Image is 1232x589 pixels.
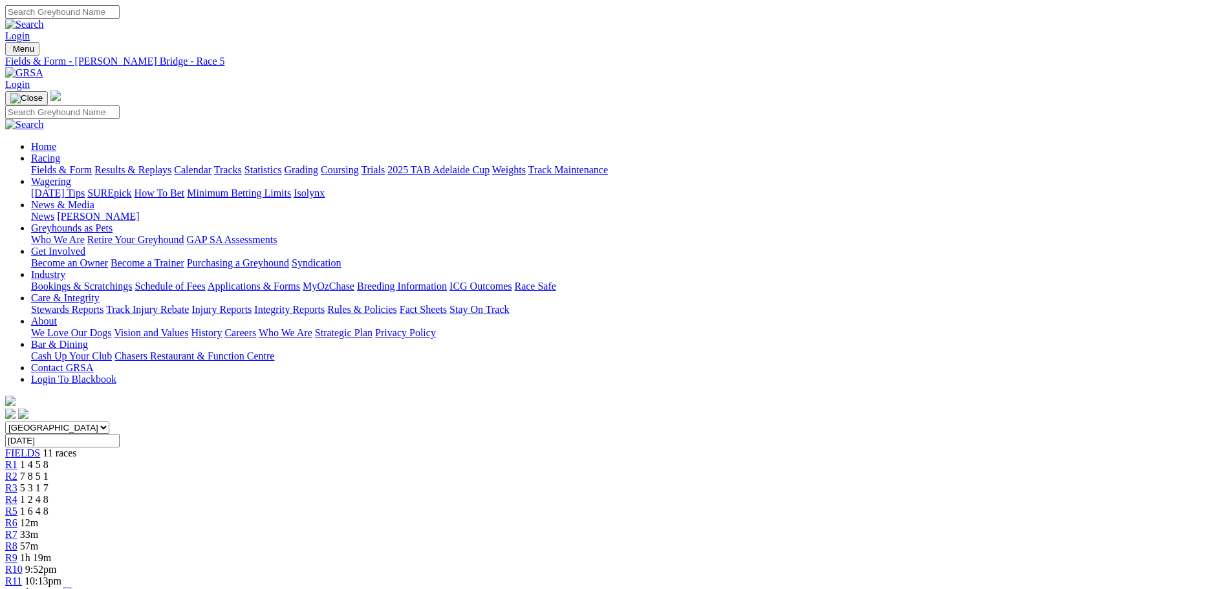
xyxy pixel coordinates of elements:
div: Wagering [31,187,1227,199]
a: R5 [5,506,17,517]
a: R10 [5,564,23,575]
a: Contact GRSA [31,362,93,373]
a: About [31,316,57,327]
a: R8 [5,541,17,552]
a: [DATE] Tips [31,187,85,198]
a: Care & Integrity [31,292,100,303]
a: Become a Trainer [111,257,184,268]
span: 10:13pm [25,575,61,586]
img: twitter.svg [18,409,28,419]
a: Syndication [292,257,341,268]
a: R2 [5,471,17,482]
div: Greyhounds as Pets [31,234,1227,246]
a: Grading [285,164,318,175]
a: Bookings & Scratchings [31,281,132,292]
span: 12m [20,517,38,528]
input: Search [5,5,120,19]
a: Login [5,79,30,90]
a: Schedule of Fees [135,281,205,292]
input: Search [5,105,120,119]
a: Login To Blackbook [31,374,116,385]
a: Rules & Policies [327,304,397,315]
a: Industry [31,269,65,280]
a: R1 [5,459,17,470]
a: Results & Replays [94,164,171,175]
div: Care & Integrity [31,304,1227,316]
a: Applications & Forms [208,281,300,292]
a: R6 [5,517,17,528]
div: News & Media [31,211,1227,222]
a: Who We Are [259,327,312,338]
a: We Love Our Dogs [31,327,111,338]
a: R7 [5,529,17,540]
a: Cash Up Your Club [31,350,112,361]
a: Bar & Dining [31,339,88,350]
a: Statistics [244,164,282,175]
span: Menu [13,44,34,54]
a: Login [5,30,30,41]
img: GRSA [5,67,43,79]
a: News & Media [31,199,94,210]
a: Fact Sheets [400,304,447,315]
img: facebook.svg [5,409,16,419]
img: logo-grsa-white.png [5,396,16,406]
div: Industry [31,281,1227,292]
a: Fields & Form [31,164,92,175]
a: Greyhounds as Pets [31,222,113,233]
a: R3 [5,482,17,493]
span: 1h 19m [20,552,51,563]
a: FIELDS [5,447,40,458]
a: 2025 TAB Adelaide Cup [387,164,490,175]
a: [PERSON_NAME] [57,211,139,222]
a: Retire Your Greyhound [87,234,184,245]
a: Coursing [321,164,359,175]
img: Search [5,119,44,131]
span: 7 8 5 1 [20,471,49,482]
a: ICG Outcomes [449,281,512,292]
a: Vision and Values [114,327,188,338]
a: Integrity Reports [254,304,325,315]
a: Privacy Policy [375,327,436,338]
a: Isolynx [294,187,325,198]
a: Who We Are [31,234,85,245]
a: Stay On Track [449,304,509,315]
a: Breeding Information [357,281,447,292]
a: Injury Reports [191,304,252,315]
a: Fields & Form - [PERSON_NAME] Bridge - Race 5 [5,56,1227,67]
a: SUREpick [87,187,131,198]
span: 11 races [43,447,76,458]
a: Calendar [174,164,211,175]
a: Racing [31,153,60,164]
input: Select date [5,434,120,447]
img: Close [10,93,43,103]
button: Toggle navigation [5,42,39,56]
span: 9:52pm [25,564,57,575]
span: 1 6 4 8 [20,506,49,517]
div: Racing [31,164,1227,176]
a: Get Involved [31,246,85,257]
a: R11 [5,575,22,586]
span: 1 4 5 8 [20,459,49,470]
a: Track Injury Rebate [106,304,189,315]
a: R4 [5,494,17,505]
a: Race Safe [514,281,556,292]
a: Become an Owner [31,257,108,268]
a: Home [31,141,56,152]
a: Strategic Plan [315,327,373,338]
span: 1 2 4 8 [20,494,49,505]
a: Trials [361,164,385,175]
a: Chasers Restaurant & Function Centre [114,350,274,361]
a: MyOzChase [303,281,354,292]
span: 5 3 1 7 [20,482,49,493]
